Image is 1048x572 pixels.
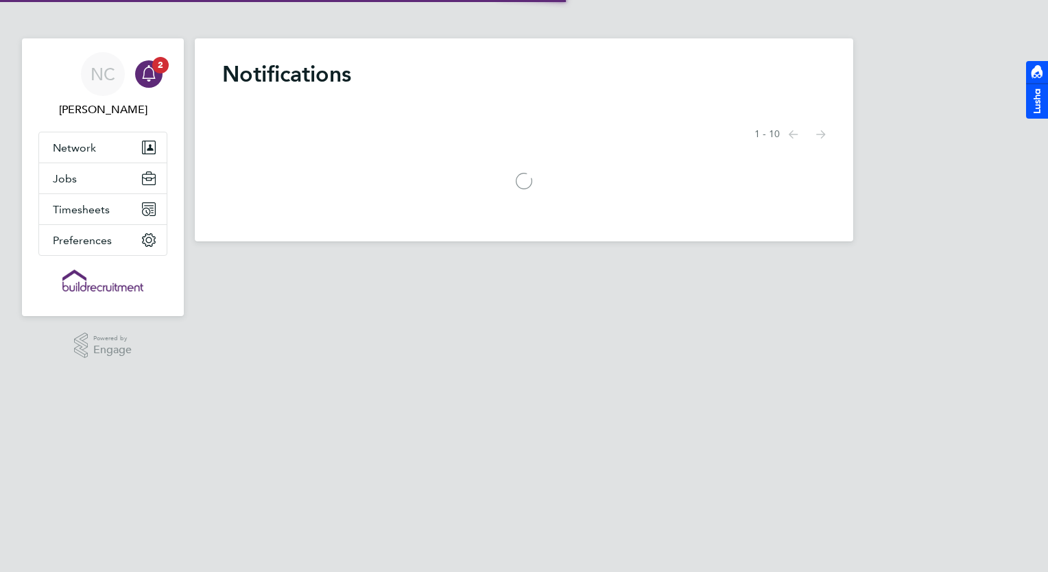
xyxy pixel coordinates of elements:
[53,234,112,247] span: Preferences
[53,141,96,154] span: Network
[135,52,163,96] a: 2
[754,128,780,141] span: 1 - 10
[39,194,167,224] button: Timesheets
[38,270,167,291] a: Go to home page
[38,102,167,118] span: Natalie Carr
[93,344,132,356] span: Engage
[39,163,167,193] button: Jobs
[62,270,143,291] img: buildrec-logo-retina.png
[91,65,115,83] span: NC
[22,38,184,316] nav: Main navigation
[53,203,110,216] span: Timesheets
[39,132,167,163] button: Network
[93,333,132,344] span: Powered by
[222,60,826,88] h1: Notifications
[53,172,77,185] span: Jobs
[38,52,167,118] a: NC[PERSON_NAME]
[39,225,167,255] button: Preferences
[152,57,169,73] span: 2
[754,121,826,148] nav: Select page of notifications list
[74,333,132,359] a: Powered byEngage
